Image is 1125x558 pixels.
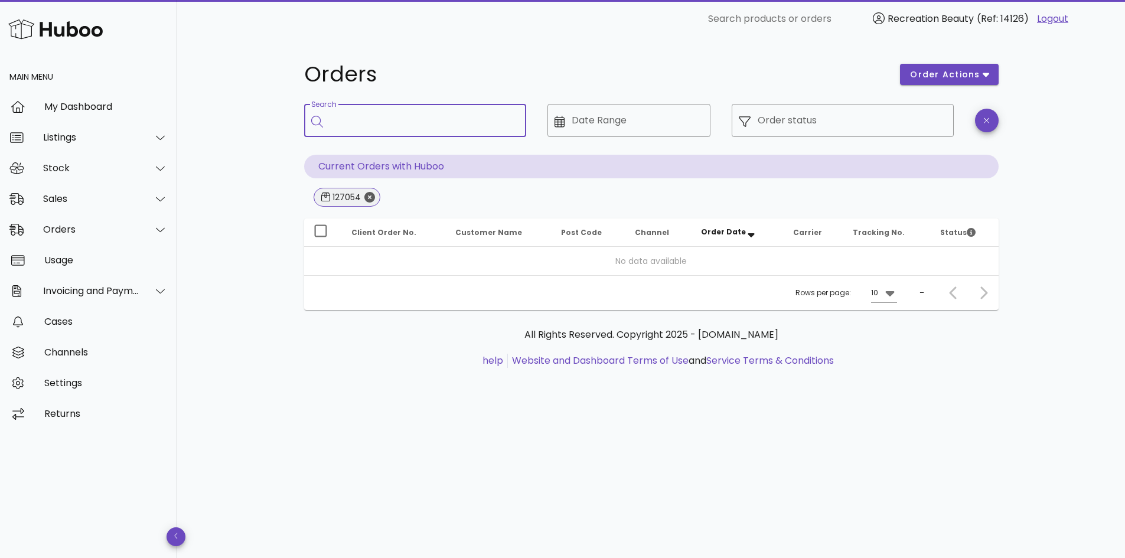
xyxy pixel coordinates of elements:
[43,162,139,174] div: Stock
[793,227,822,237] span: Carrier
[455,227,522,237] span: Customer Name
[508,354,834,368] li: and
[552,218,625,247] th: Post Code
[853,227,905,237] span: Tracking No.
[635,227,669,237] span: Channel
[871,283,897,302] div: 10Rows per page:
[512,354,689,367] a: Website and Dashboard Terms of Use
[44,101,168,112] div: My Dashboard
[304,64,886,85] h1: Orders
[784,218,843,247] th: Carrier
[871,288,878,298] div: 10
[43,285,139,296] div: Invoicing and Payments
[446,218,552,247] th: Customer Name
[888,12,974,25] span: Recreation Beauty
[342,218,446,247] th: Client Order No.
[701,227,746,237] span: Order Date
[44,408,168,419] div: Returns
[900,64,998,85] button: order actions
[304,247,999,275] td: No data available
[44,347,168,358] div: Channels
[43,132,139,143] div: Listings
[909,68,980,81] span: order actions
[692,218,784,247] th: Order Date: Sorted descending. Activate to remove sorting.
[977,12,1029,25] span: (Ref: 14126)
[482,354,503,367] a: help
[330,191,361,203] div: 127054
[706,354,834,367] a: Service Terms & Conditions
[44,316,168,327] div: Cases
[561,227,602,237] span: Post Code
[43,224,139,235] div: Orders
[43,193,139,204] div: Sales
[304,155,999,178] p: Current Orders with Huboo
[940,227,976,237] span: Status
[8,17,103,42] img: Huboo Logo
[919,288,924,298] div: –
[311,100,336,109] label: Search
[625,218,692,247] th: Channel
[44,377,168,389] div: Settings
[931,218,998,247] th: Status
[843,218,931,247] th: Tracking No.
[795,276,897,310] div: Rows per page:
[44,254,168,266] div: Usage
[351,227,416,237] span: Client Order No.
[364,192,375,203] button: Close
[314,328,989,342] p: All Rights Reserved. Copyright 2025 - [DOMAIN_NAME]
[1037,12,1068,26] a: Logout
